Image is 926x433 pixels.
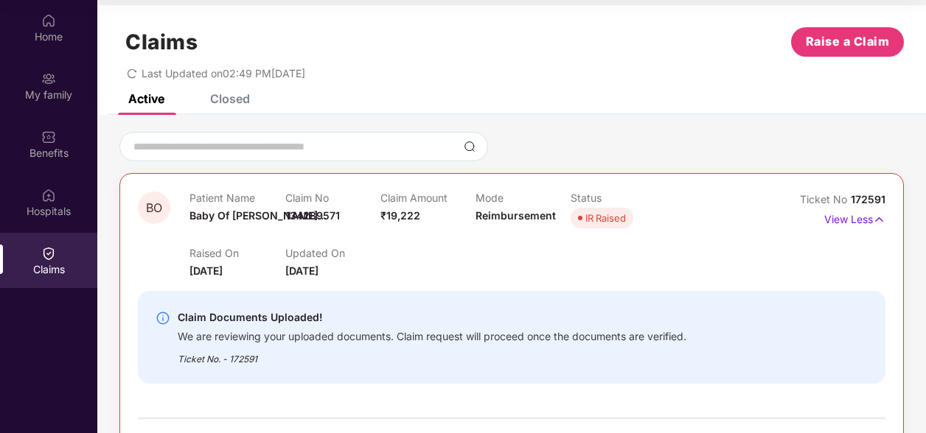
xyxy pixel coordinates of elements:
p: Claim No [285,191,380,204]
p: View Less [824,208,885,228]
p: Updated On [285,247,380,259]
img: svg+xml;base64,PHN2ZyB3aWR0aD0iMjAiIGhlaWdodD0iMjAiIHZpZXdCb3g9IjAgMCAyMCAyMCIgZmlsbD0ibm9uZSIgeG... [41,71,56,86]
p: Status [571,191,666,204]
div: IR Raised [585,211,626,225]
span: 134289571 [285,209,340,222]
span: BO [146,202,162,214]
div: Claim Documents Uploaded! [178,309,686,326]
p: Raised On [189,247,285,259]
p: Claim Amount [380,191,476,204]
img: svg+xml;base64,PHN2ZyBpZD0iSW5mby0yMHgyMCIgeG1sbnM9Imh0dHA6Ly93d3cudzMub3JnLzIwMDAvc3ZnIiB3aWR0aD... [156,311,170,325]
img: svg+xml;base64,PHN2ZyB4bWxucz0iaHR0cDovL3d3dy53My5vcmcvMjAwMC9zdmciIHdpZHRoPSIxNyIgaGVpZ2h0PSIxNy... [873,211,885,228]
div: Active [128,91,164,106]
img: svg+xml;base64,PHN2ZyBpZD0iSG9tZSIgeG1sbnM9Imh0dHA6Ly93d3cudzMub3JnLzIwMDAvc3ZnIiB3aWR0aD0iMjAiIG... [41,13,56,28]
span: Ticket No [800,193,851,205]
span: [DATE] [285,264,318,277]
span: Baby Of [PERSON_NAME]... [189,209,327,222]
div: Closed [210,91,250,106]
img: svg+xml;base64,PHN2ZyBpZD0iQ2xhaW0iIHhtbG5zPSJodHRwOi8vd3d3LnczLm9yZy8yMDAwL3N2ZyIgd2lkdGg9IjIwIi... [41,246,56,261]
span: Last Updated on 02:49 PM[DATE] [142,67,305,80]
img: svg+xml;base64,PHN2ZyBpZD0iSG9zcGl0YWxzIiB4bWxucz0iaHR0cDovL3d3dy53My5vcmcvMjAwMC9zdmciIHdpZHRoPS... [41,188,56,203]
span: ₹19,222 [380,209,420,222]
span: Raise a Claim [806,32,890,51]
img: svg+xml;base64,PHN2ZyBpZD0iU2VhcmNoLTMyeDMyIiB4bWxucz0iaHR0cDovL3d3dy53My5vcmcvMjAwMC9zdmciIHdpZH... [464,141,476,152]
span: redo [127,67,137,80]
p: Patient Name [189,191,285,204]
div: We are reviewing your uploaded documents. Claim request will proceed once the documents are verif... [178,326,686,343]
img: svg+xml;base64,PHN2ZyBpZD0iQmVuZWZpdHMiIHhtbG5zPSJodHRwOi8vd3d3LnczLm9yZy8yMDAwL3N2ZyIgd2lkdGg9Ij... [41,130,56,144]
span: [DATE] [189,264,223,277]
span: 172591 [851,193,885,205]
span: Reimbursement [476,209,556,222]
div: Ticket No. - 172591 [178,343,686,366]
h1: Claims [125,29,198,54]
p: Mode [476,191,571,204]
button: Raise a Claim [791,27,904,57]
